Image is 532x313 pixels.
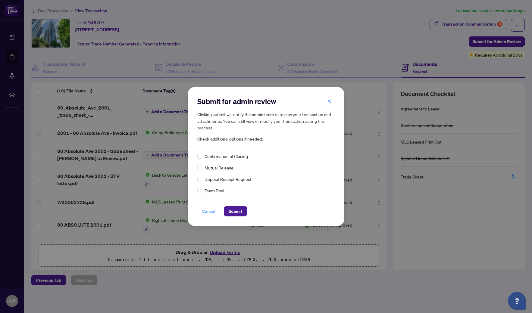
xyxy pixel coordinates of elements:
[197,136,335,143] span: Check additional options if needed:
[197,97,335,106] h2: Submit for admin review
[197,206,220,216] button: Cancel
[202,206,215,216] span: Cancel
[205,187,224,194] span: Team Deal
[205,153,248,160] span: Confirmation of Closing
[508,292,526,310] button: Open asap
[197,111,335,131] h5: Clicking submit will notify the admin team to review your transaction and attachments. You can st...
[224,206,247,216] button: Submit
[205,176,252,182] span: Deposit Receipt Request
[205,164,233,171] span: Mutual Release
[229,206,242,216] span: Submit
[327,99,331,103] span: close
